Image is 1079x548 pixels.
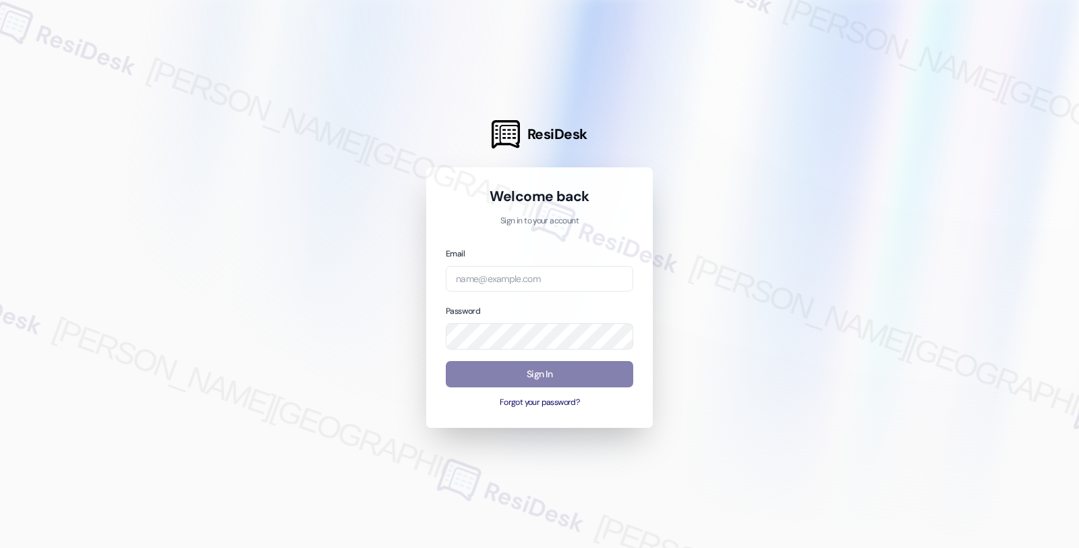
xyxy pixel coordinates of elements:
[446,266,633,292] input: name@example.com
[446,397,633,409] button: Forgot your password?
[446,215,633,227] p: Sign in to your account
[492,120,520,148] img: ResiDesk Logo
[446,187,633,206] h1: Welcome back
[527,125,587,144] span: ResiDesk
[446,361,633,387] button: Sign In
[446,306,480,317] label: Password
[446,248,465,259] label: Email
